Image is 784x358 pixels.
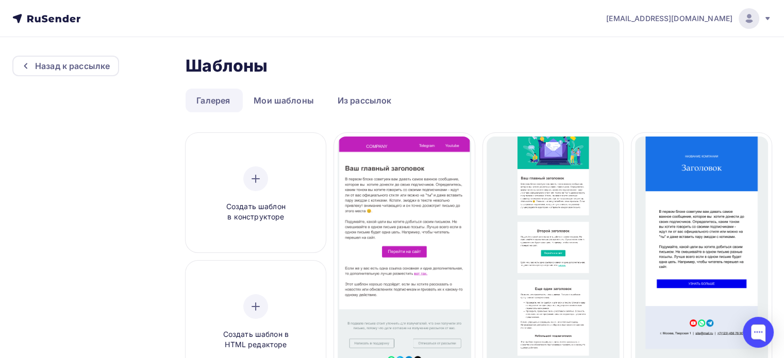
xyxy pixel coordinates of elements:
span: [EMAIL_ADDRESS][DOMAIN_NAME] [606,13,732,24]
a: Мои шаблоны [243,89,325,112]
a: [EMAIL_ADDRESS][DOMAIN_NAME] [606,8,772,29]
span: Создать шаблон в конструкторе [207,201,305,223]
h2: Шаблоны [186,56,268,76]
a: Из рассылок [327,89,403,112]
a: Галерея [186,89,241,112]
span: Создать шаблон в HTML редакторе [207,329,305,350]
div: Назад к рассылке [35,60,110,72]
